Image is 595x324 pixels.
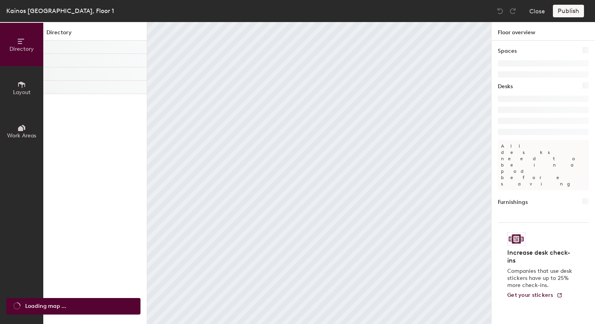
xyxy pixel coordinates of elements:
span: Layout [13,89,31,96]
img: Undo [496,7,504,15]
span: Directory [9,46,34,52]
span: Loading map ... [25,302,66,311]
img: Sticker logo [507,232,525,246]
h1: Floor overview [492,22,595,41]
canvas: Map [147,22,491,324]
button: Close [529,5,545,17]
p: Companies that use desk stickers have up to 25% more check-ins. [507,268,575,289]
h4: Increase desk check-ins [507,249,575,265]
h1: Spaces [498,47,517,56]
span: Work Areas [7,132,36,139]
a: Get your stickers [507,292,563,299]
span: Get your stickers [507,292,553,298]
div: Kainos [GEOGRAPHIC_DATA], Floor 1 [6,6,114,16]
h1: Desks [498,82,513,91]
p: All desks need to be in a pod before saving [498,140,589,190]
img: Redo [509,7,517,15]
h1: Directory [43,28,147,41]
h1: Furnishings [498,198,528,207]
